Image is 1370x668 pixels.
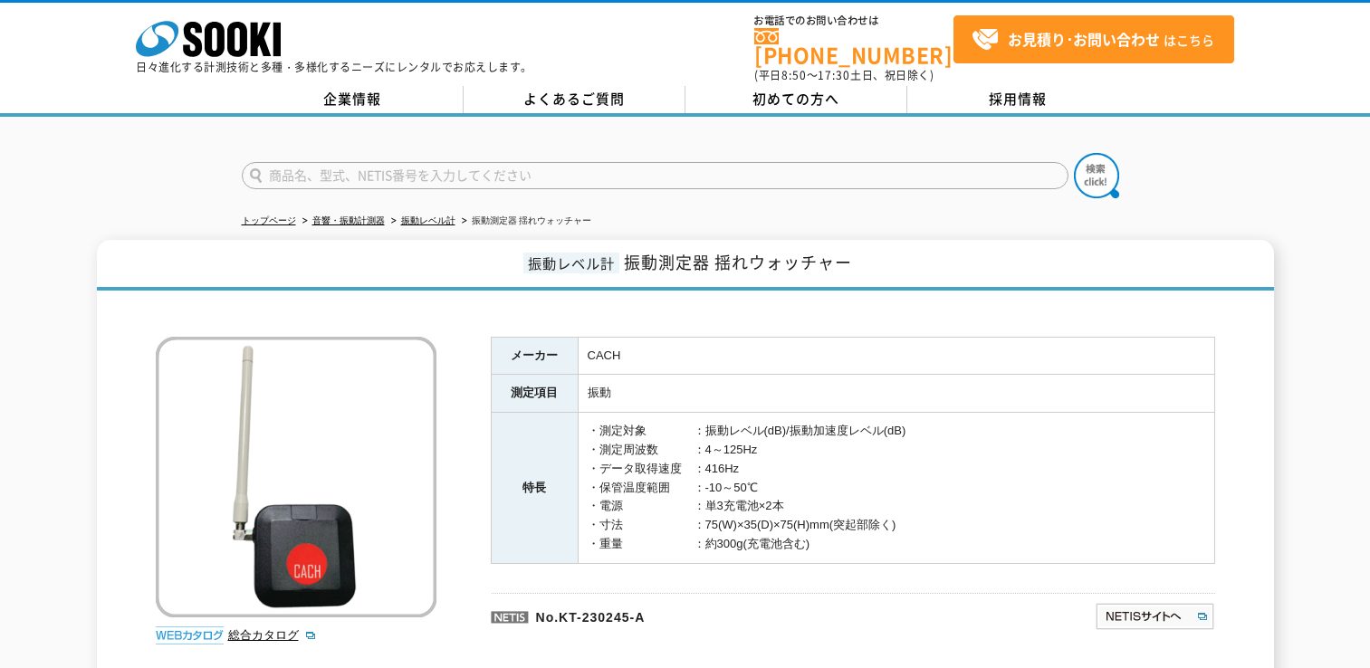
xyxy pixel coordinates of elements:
[458,212,592,231] li: 振動測定器 揺れウォッチャー
[754,28,953,65] a: [PHONE_NUMBER]
[136,62,532,72] p: 日々進化する計測技術と多種・多様化するニーズにレンタルでお応えします。
[752,89,839,109] span: 初めての方へ
[1095,602,1215,631] img: NETISサイトへ
[401,215,455,225] a: 振動レベル計
[781,67,807,83] span: 8:50
[685,86,907,113] a: 初めての方へ
[907,86,1129,113] a: 採用情報
[491,337,578,375] th: メーカー
[491,593,920,636] p: No.KT-230245-A
[578,413,1214,564] td: ・測定対象 ：振動レベル(dB)/振動加速度レベル(dB) ・測定周波数 ：4～125Hz ・データ取得速度 ：416Hz ・保管温度範囲 ：-10～50℃ ・電源 ：単3充電池×2本 ・寸法 ...
[1008,28,1160,50] strong: お見積り･お問い合わせ
[754,15,953,26] span: お電話でのお問い合わせは
[624,250,852,274] span: 振動測定器 揺れウォッチャー
[312,215,385,225] a: 音響・振動計測器
[523,253,619,273] span: 振動レベル計
[1074,153,1119,198] img: btn_search.png
[242,86,464,113] a: 企業情報
[972,26,1214,53] span: はこちら
[228,628,317,642] a: 総合カタログ
[578,375,1214,413] td: 振動
[156,337,436,617] img: 振動測定器 揺れウォッチャー
[242,162,1068,189] input: 商品名、型式、NETIS番号を入力してください
[156,626,224,644] img: webカタログ
[818,67,850,83] span: 17:30
[953,15,1234,63] a: お見積り･お問い合わせはこちら
[754,67,934,83] span: (平日 ～ 土日、祝日除く)
[578,337,1214,375] td: CACH
[491,375,578,413] th: 測定項目
[491,413,578,564] th: 特長
[242,215,296,225] a: トップページ
[464,86,685,113] a: よくあるご質問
